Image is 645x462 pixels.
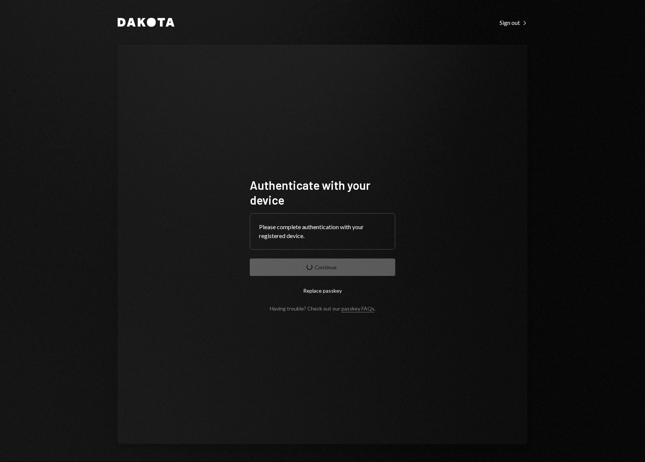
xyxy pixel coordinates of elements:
div: Please complete authentication with your registered device. [259,222,386,240]
div: Having trouble? Check out our . [270,305,376,312]
div: Sign out [500,19,527,26]
a: Sign out [500,18,527,26]
a: passkey FAQs [341,305,374,312]
button: Replace passkey [250,282,395,299]
h1: Authenticate with your device [250,178,395,207]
